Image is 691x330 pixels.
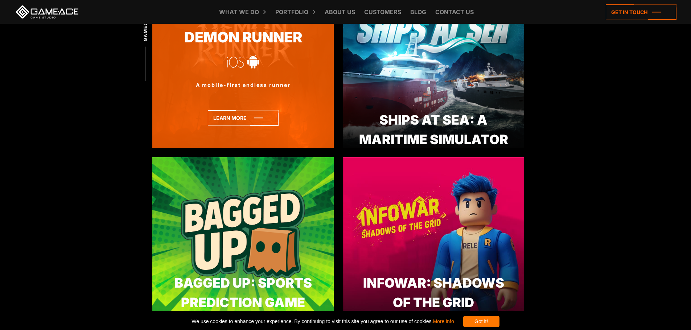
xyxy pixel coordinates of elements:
a: More info [433,318,454,324]
span: We use cookies to enhance your experience. By continuing to visit this site you agree to our use ... [192,316,454,327]
a: Get in touch [606,4,676,20]
div: Infowar: Shadows of the Grid [343,273,524,312]
img: Bagged up preview img [152,157,334,311]
a: Demon Runner [152,27,334,48]
div: Bagged Up: Sports Prediction Game [152,273,334,312]
a: Learn more [208,110,279,126]
img: Infowar shadows of the grid preview image [343,157,524,311]
div: Ships At Sea: A Maritime Simulator [343,110,524,149]
div: A mobile-first endless runner [152,81,334,89]
div: Got it! [463,316,499,327]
